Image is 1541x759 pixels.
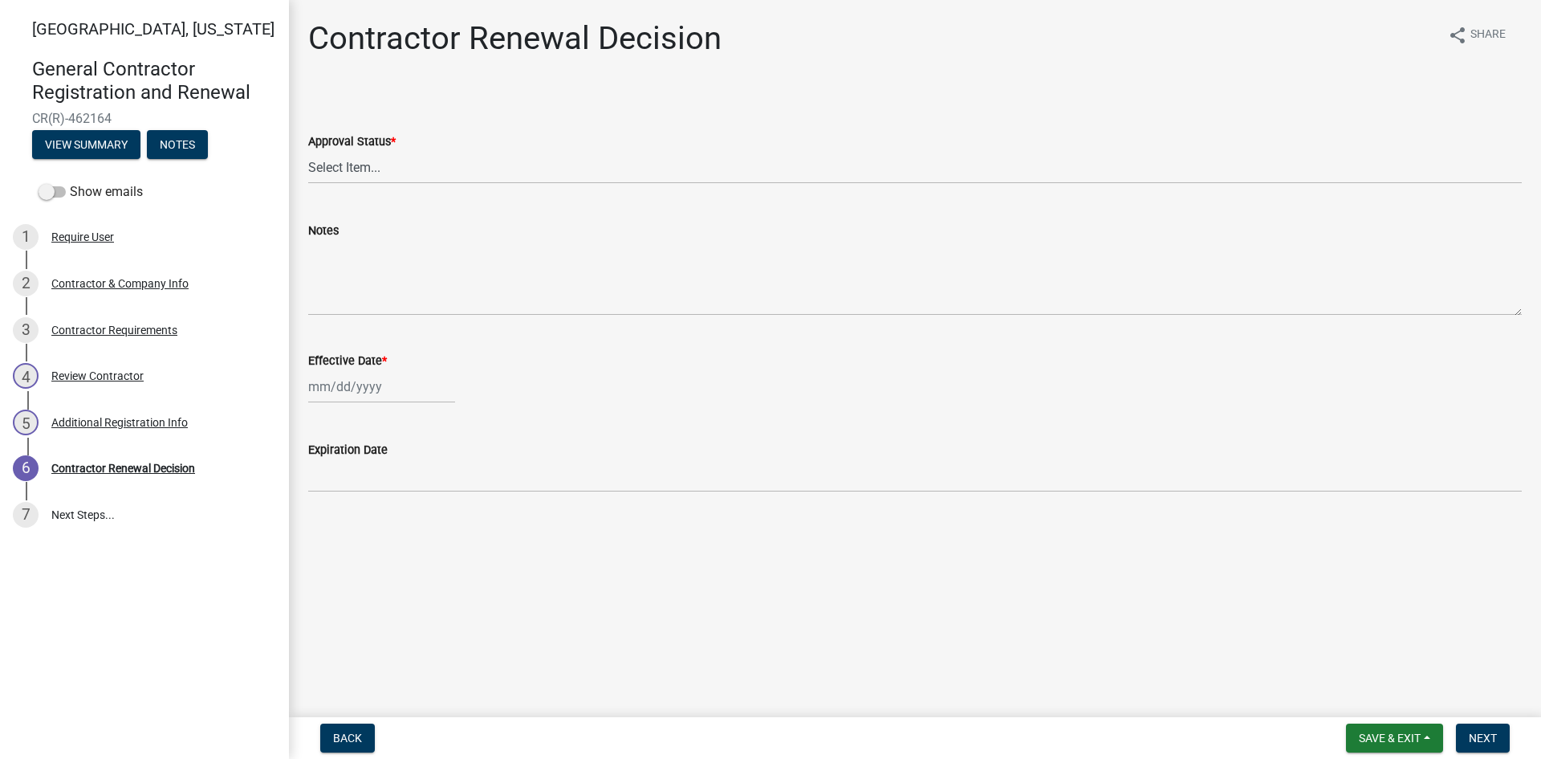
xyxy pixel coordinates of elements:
i: share [1448,26,1467,45]
div: Additional Registration Info [51,417,188,428]
button: View Summary [32,130,140,159]
div: Require User [51,231,114,243]
span: Next [1469,732,1497,745]
div: 1 [13,224,39,250]
label: Notes [308,226,339,237]
button: Next [1456,724,1510,753]
wm-modal-confirm: Notes [147,139,208,152]
div: Contractor Renewal Decision [51,463,195,474]
div: Contractor & Company Info [51,278,189,289]
span: CR(R)-462164 [32,111,257,126]
label: Approval Status [308,137,396,148]
div: Review Contractor [51,370,144,382]
div: 5 [13,410,39,435]
div: 6 [13,455,39,481]
div: 2 [13,271,39,296]
button: shareShare [1435,19,1519,51]
button: Back [320,724,375,753]
span: Back [333,732,362,745]
div: 7 [13,502,39,528]
wm-modal-confirm: Summary [32,139,140,152]
label: Expiration Date [308,445,388,456]
button: Notes [147,130,208,159]
h4: General Contractor Registration and Renewal [32,58,276,104]
div: 4 [13,363,39,389]
button: Save & Exit [1346,724,1443,753]
div: Contractor Requirements [51,324,177,336]
label: Show emails [39,182,143,202]
h1: Contractor Renewal Decision [308,19,722,58]
input: mm/dd/yyyy [308,370,455,403]
span: [GEOGRAPHIC_DATA], [US_STATE] [32,19,274,39]
div: 3 [13,317,39,343]
span: Share [1470,26,1506,45]
span: Save & Exit [1359,732,1421,745]
label: Effective Date [308,356,387,367]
